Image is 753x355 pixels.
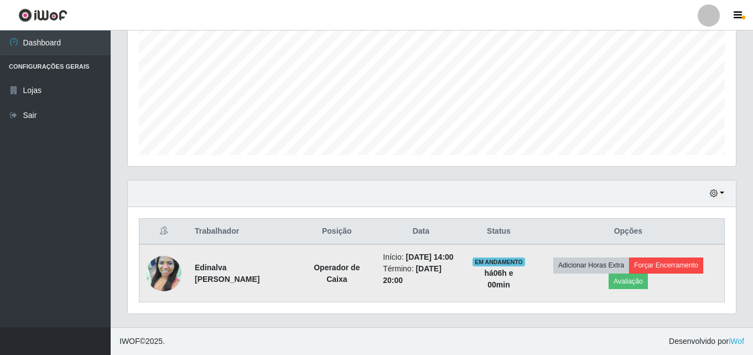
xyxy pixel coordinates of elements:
[146,242,181,305] img: 1650687338616.jpeg
[609,274,648,289] button: Avaliação
[406,253,454,261] time: [DATE] 14:00
[383,251,459,263] li: Início:
[120,336,165,347] span: © 2025 .
[472,258,525,266] span: EM ANDAMENTO
[120,337,140,346] span: IWOF
[314,263,360,284] strong: Operador de Caixa
[729,337,744,346] a: iWof
[297,219,376,245] th: Posição
[532,219,725,245] th: Opções
[188,219,297,245] th: Trabalhador
[465,219,532,245] th: Status
[629,258,703,273] button: Forçar Encerramento
[553,258,629,273] button: Adicionar Horas Extra
[376,219,465,245] th: Data
[484,269,513,289] strong: há 06 h e 00 min
[195,263,259,284] strong: Edinalva [PERSON_NAME]
[18,8,67,22] img: CoreUI Logo
[669,336,744,347] span: Desenvolvido por
[383,263,459,286] li: Término:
